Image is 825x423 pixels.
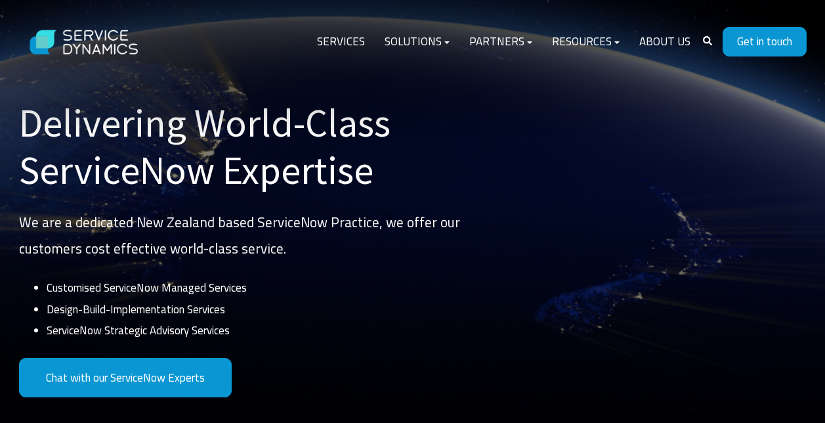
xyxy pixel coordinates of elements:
li: ServiceNow Strategic Advisory Services [47,320,484,341]
a: Resources [542,26,629,58]
a: Solutions [375,26,459,58]
p: We are a dedicated New Zealand based ServiceNow Practice, we offer our customers cost effective w... [19,210,485,262]
a: Get in touch [723,27,807,56]
a: About Us [629,26,700,58]
a: Services [307,26,375,58]
div: Navigation Menu [307,26,700,58]
img: Service Dynamics Logo - White [19,17,150,68]
li: Design-Build-Implementation Services [47,299,484,320]
a: Partners [459,26,542,58]
li: Customised ServiceNow Managed Services [47,277,484,298]
a: Chat with our ServiceNow Experts [19,358,232,398]
h1: Delivering World-Class ServiceNow Expertise [19,99,485,194]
